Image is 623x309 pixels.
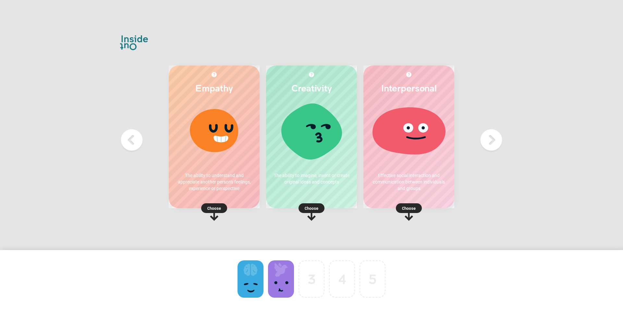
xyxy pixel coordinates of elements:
[273,172,350,185] p: The ability to imagine, invent or create original ideas and concepts
[370,82,448,93] h2: Interpersonal
[175,172,253,192] p: The ability to understand and appreciate another person's feelings, experience or perspective
[309,72,314,77] img: More about Creativity
[406,72,411,77] img: More about Interpersonal
[363,205,454,211] p: Choose
[175,82,253,93] h2: Empathy
[370,172,448,192] p: Effective social interaction and communication between individuals and groups
[266,205,357,211] p: Choose
[212,72,217,77] img: More about Empathy
[273,82,350,93] h2: Creativity
[169,205,260,211] p: Choose
[119,127,145,153] img: Previous
[478,127,504,153] img: Next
